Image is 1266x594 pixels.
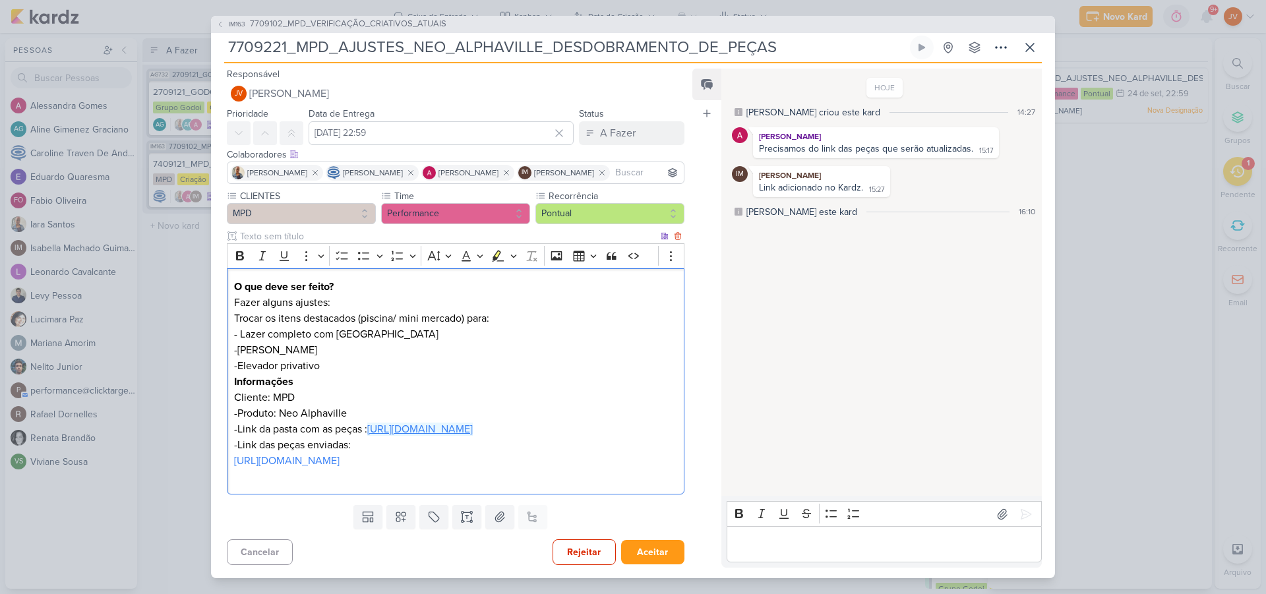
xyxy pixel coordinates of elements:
[227,203,376,224] button: MPD
[759,182,863,193] div: Link adicionado no Kardz.
[227,108,268,119] label: Prioridade
[579,108,604,119] label: Status
[343,167,403,179] span: [PERSON_NAME]
[234,375,293,388] strong: Informações
[756,169,888,182] div: [PERSON_NAME]
[579,121,684,145] button: A Fazer
[381,203,530,224] button: Performance
[736,171,744,178] p: IM
[600,125,636,141] div: A Fazer
[224,36,907,59] input: Kard Sem Título
[367,423,473,436] a: [URL][DOMAIN_NAME]
[234,390,677,405] p: Cliente: MPD
[234,342,677,374] p: -[PERSON_NAME] -Elevador privativo
[423,166,436,179] img: Alessandra Gomes
[746,205,857,219] div: [PERSON_NAME] este kard
[247,167,307,179] span: [PERSON_NAME]
[1019,206,1035,218] div: 16:10
[227,82,684,105] button: JV [PERSON_NAME]
[237,229,658,243] input: Texto sem título
[727,501,1042,527] div: Editor toolbar
[309,108,375,119] label: Data de Entrega
[227,243,684,269] div: Editor toolbar
[522,169,528,176] p: IM
[438,167,498,179] span: [PERSON_NAME]
[231,86,247,102] div: Joney Viana
[979,146,994,156] div: 15:17
[227,148,684,162] div: Colaboradores
[393,189,530,203] label: Time
[235,90,243,98] p: JV
[535,203,684,224] button: Pontual
[327,166,340,179] img: Caroline Traven De Andrade
[227,268,684,494] div: Editor editing area: main
[547,189,684,203] label: Recorrência
[234,421,677,437] p: -Link da pasta com as peças :
[917,42,927,53] div: Ligar relógio
[1017,106,1035,118] div: 14:27
[746,105,880,119] div: [PERSON_NAME] criou este kard
[227,69,280,80] label: Responsável
[534,167,594,179] span: [PERSON_NAME]
[234,280,334,293] strong: O que deve ser feito?
[234,454,340,467] a: [URL][DOMAIN_NAME]
[869,185,885,195] div: 15:27
[234,405,677,421] p: -Produto: Neo Alphaville
[234,295,677,311] p: Fazer alguns ajustes:
[518,166,531,179] div: Isabella Machado Guimarães
[231,166,245,179] img: Iara Santos
[234,311,677,342] p: Trocar os itens destacados (piscina/ mini mercado) para: - Lazer completo com [GEOGRAPHIC_DATA]
[759,143,973,154] div: Precisamos do link das peças que serão atualizadas.
[613,165,681,181] input: Buscar
[239,189,376,203] label: CLIENTES
[227,539,293,565] button: Cancelar
[309,121,574,145] input: Select a date
[234,437,677,453] p: -Link das peças enviadas:
[732,166,748,182] div: Isabella Machado Guimarães
[249,86,329,102] span: [PERSON_NAME]
[553,539,616,565] button: Rejeitar
[621,540,684,564] button: Aceitar
[756,130,996,143] div: [PERSON_NAME]
[727,526,1042,562] div: Editor editing area: main
[732,127,748,143] img: Alessandra Gomes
